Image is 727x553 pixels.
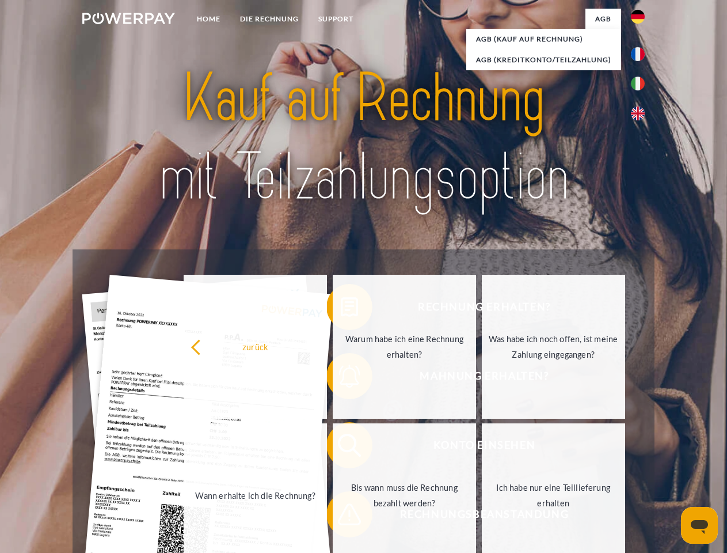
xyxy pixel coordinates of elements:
img: en [631,107,645,120]
a: AGB (Kreditkonto/Teilzahlung) [466,50,621,70]
div: Wann erhalte ich die Rechnung? [191,487,320,503]
a: SUPPORT [309,9,363,29]
iframe: Schaltfläche zum Öffnen des Messaging-Fensters [681,507,718,544]
div: Was habe ich noch offen, ist meine Zahlung eingegangen? [489,331,618,362]
a: agb [585,9,621,29]
a: AGB (Kauf auf Rechnung) [466,29,621,50]
div: Ich habe nur eine Teillieferung erhalten [489,480,618,511]
a: Was habe ich noch offen, ist meine Zahlung eingegangen? [482,275,625,419]
img: it [631,77,645,90]
img: title-powerpay_de.svg [110,55,617,221]
div: Warum habe ich eine Rechnung erhalten? [340,331,469,362]
a: DIE RECHNUNG [230,9,309,29]
div: zurück [191,339,320,354]
img: fr [631,47,645,61]
img: de [631,10,645,24]
a: Home [187,9,230,29]
img: logo-powerpay-white.svg [82,13,175,24]
div: Bis wann muss die Rechnung bezahlt werden? [340,480,469,511]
